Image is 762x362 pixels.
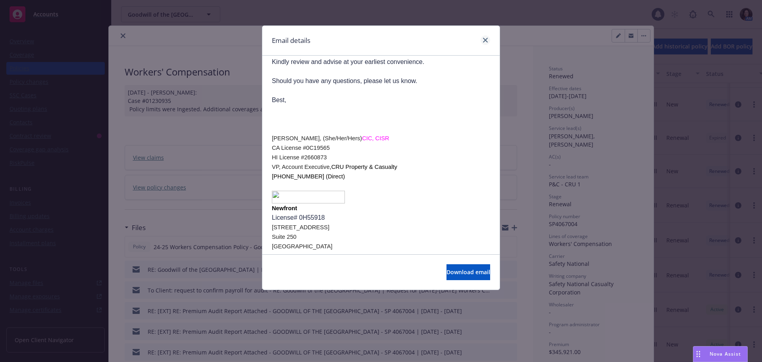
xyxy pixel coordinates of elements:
span: Suite 250 [272,234,296,240]
span: [GEOGRAPHIC_DATA] [272,243,333,250]
span: Download email [446,268,490,276]
button: Download email [446,264,490,280]
div: Drag to move [693,347,703,362]
button: Nova Assist [693,346,748,362]
span: Nova Assist [710,350,741,357]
